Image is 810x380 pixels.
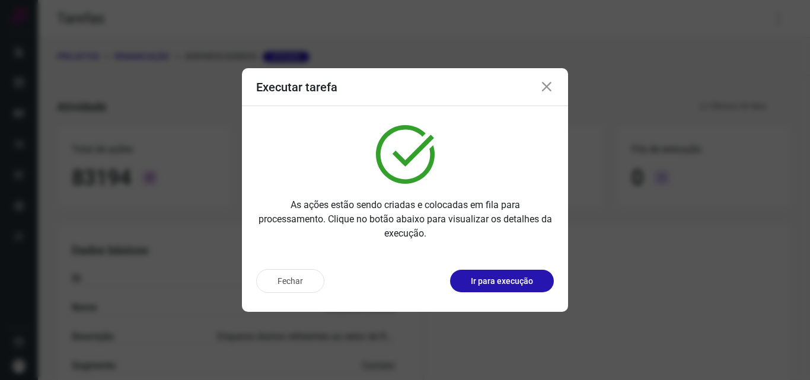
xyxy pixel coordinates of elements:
h3: Executar tarefa [256,80,337,94]
button: Fechar [256,269,324,293]
p: As ações estão sendo criadas e colocadas em fila para processamento. Clique no botão abaixo para ... [256,198,554,241]
button: Ir para execução [450,270,554,292]
p: Ir para execução [471,275,533,288]
img: verified.svg [376,125,435,184]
